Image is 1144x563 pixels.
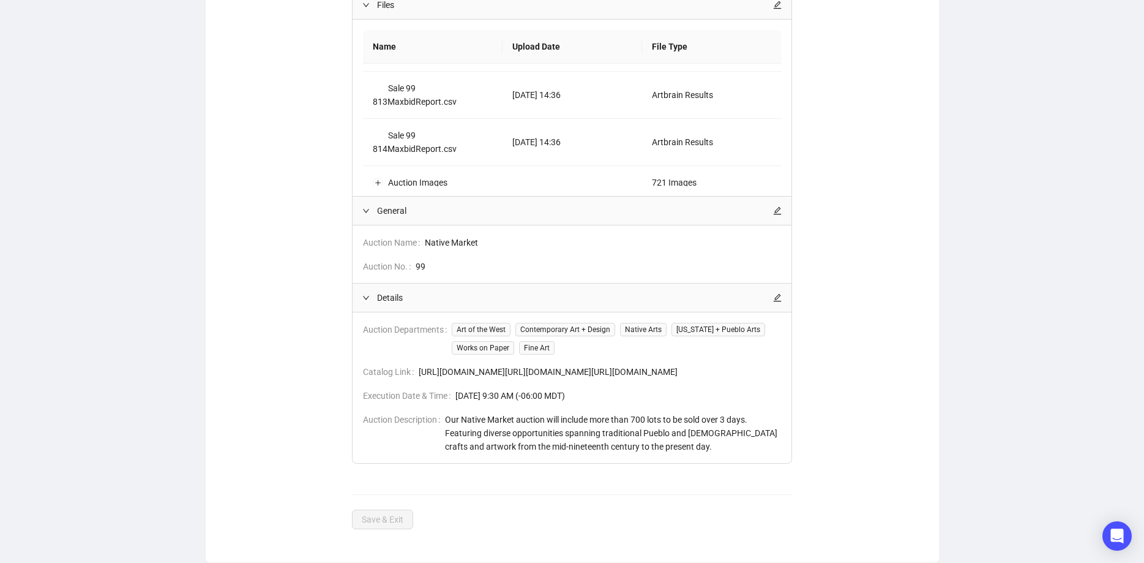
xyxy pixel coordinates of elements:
[362,294,370,301] span: expanded
[452,323,510,336] span: Art of the West
[455,389,782,402] span: [DATE] 9:30 AM (-06:00 MDT)
[419,365,782,379] span: [URL][DOMAIN_NAME] [URL][DOMAIN_NAME] [URL][DOMAIN_NAME]
[503,30,642,64] th: Upload Date
[620,323,667,336] span: Native Arts
[363,260,416,273] span: Auction No.
[363,389,455,402] span: Execution Date & Time
[363,236,425,249] span: Auction Name
[353,284,791,312] div: Detailsedit
[642,30,782,64] th: File Type
[503,119,642,166] td: [DATE] 14:36
[773,293,782,302] span: edit
[363,166,503,200] td: Auction Images
[671,323,765,336] span: [US_STATE] + Pueblo Arts
[363,72,503,119] td: Sale 99 813MaxbidReport.csv
[503,72,642,119] td: [DATE] 14:36
[445,413,782,453] span: Our Native Market auction will include more than 700 lots to be sold over 3 days. Featuring diver...
[773,1,782,9] span: edit
[377,204,773,217] span: General
[652,90,713,100] span: Artbrain Results
[352,510,413,529] button: Save & Exit
[363,30,503,64] th: Name
[377,291,773,304] span: Details
[773,206,782,215] span: edit
[363,119,503,166] td: Sale 99 814MaxbidReport.csv
[363,365,419,379] span: Catalog Link
[363,413,445,453] span: Auction Description
[452,341,514,355] span: Works on Paper
[515,323,615,336] span: Contemporary Art + Design
[519,341,555,355] span: Fine Art
[353,197,791,225] div: Generaledit
[652,178,697,187] span: 721 Images
[416,260,782,273] span: 99
[1102,521,1132,551] div: Open Intercom Messenger
[652,137,713,147] span: Artbrain Results
[362,207,370,214] span: expanded
[373,178,383,187] button: Expand row
[362,1,370,9] span: expanded
[363,323,452,355] span: Auction Departments
[425,236,782,249] span: Native Market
